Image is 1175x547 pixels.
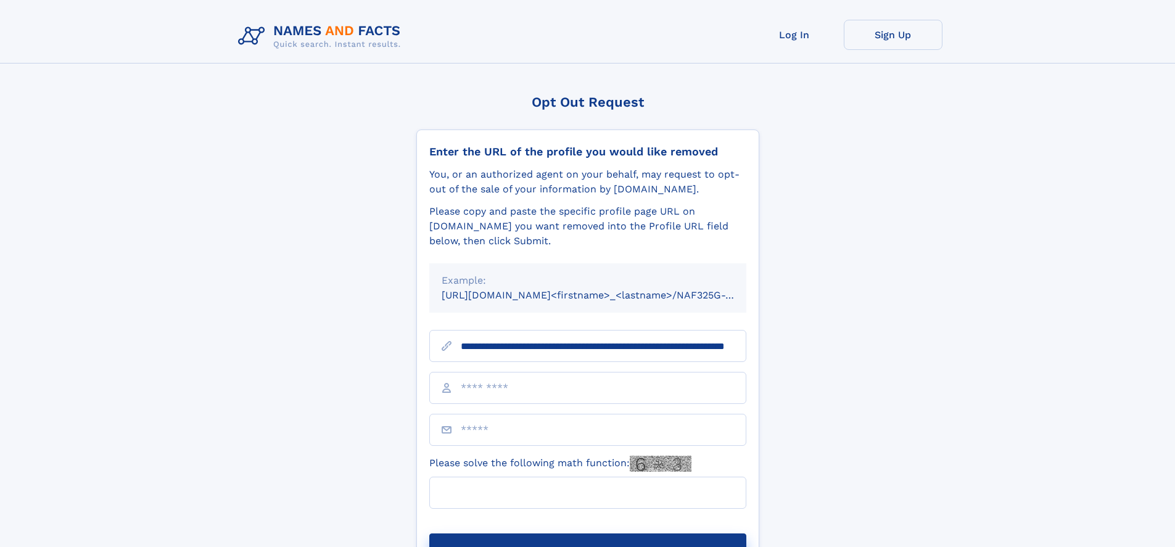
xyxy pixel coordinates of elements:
small: [URL][DOMAIN_NAME]<firstname>_<lastname>/NAF325G-xxxxxxxx [442,289,770,301]
div: Please copy and paste the specific profile page URL on [DOMAIN_NAME] you want removed into the Pr... [429,204,746,249]
label: Please solve the following math function: [429,456,691,472]
div: You, or an authorized agent on your behalf, may request to opt-out of the sale of your informatio... [429,167,746,197]
img: Logo Names and Facts [233,20,411,53]
a: Sign Up [844,20,942,50]
div: Enter the URL of the profile you would like removed [429,145,746,158]
a: Log In [745,20,844,50]
div: Example: [442,273,734,288]
div: Opt Out Request [416,94,759,110]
